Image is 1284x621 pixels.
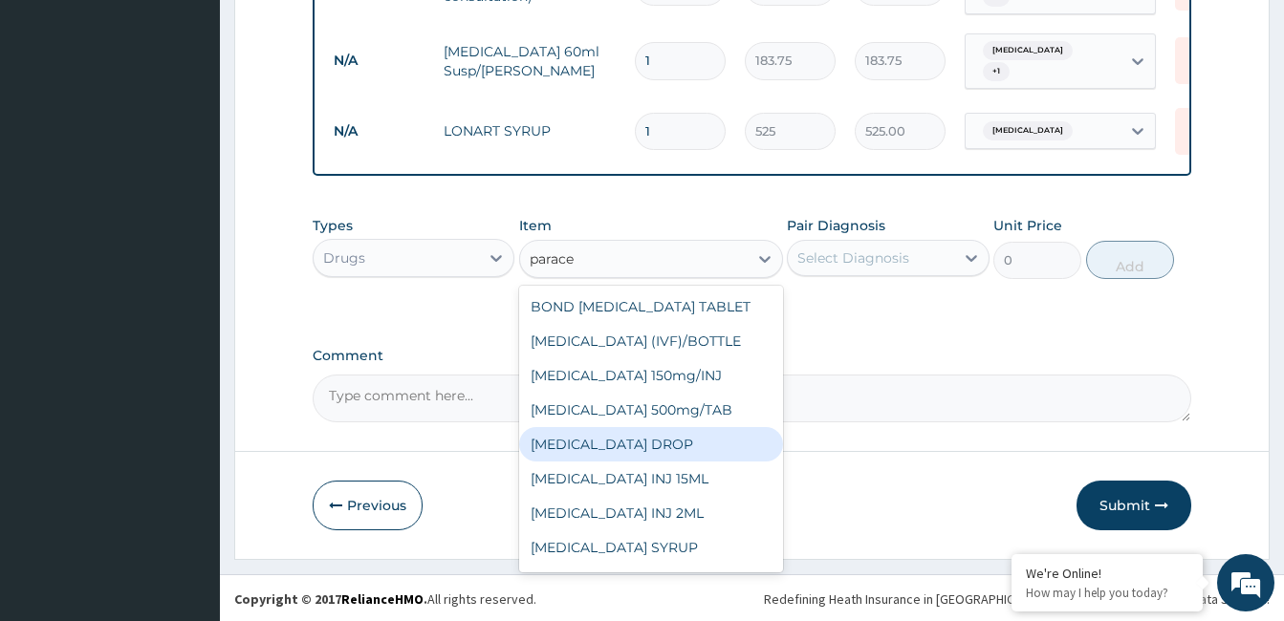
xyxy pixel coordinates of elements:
a: RelianceHMO [341,590,424,608]
div: [MEDICAL_DATA] (IVF)/BOTTLE [519,324,783,358]
div: [MEDICAL_DATA] TABLET [519,565,783,599]
label: Unit Price [993,216,1062,235]
span: + 1 [983,62,1010,81]
label: Comment [313,348,1191,364]
label: Types [313,218,353,234]
span: We're online! [111,188,264,381]
button: Add [1086,241,1174,279]
div: We're Online! [1026,565,1188,582]
td: LONART SYRUP [434,112,625,150]
div: Chat with us now [99,107,321,132]
div: Drugs [323,248,365,268]
span: [MEDICAL_DATA] [983,121,1073,140]
div: [MEDICAL_DATA] INJ 15ML [519,461,783,496]
div: Select Diagnosis [797,248,909,268]
img: d_794563401_company_1708531726252_794563401 [35,96,77,143]
label: Pair Diagnosis [787,216,885,235]
div: [MEDICAL_DATA] SYRUP [519,530,783,565]
div: BOND [MEDICAL_DATA] TABLET [519,289,783,324]
p: How may I help you today? [1026,585,1188,601]
div: Minimize live chat window [314,10,359,55]
td: [MEDICAL_DATA] 60ml Susp/[PERSON_NAME] [434,32,625,90]
div: [MEDICAL_DATA] INJ 2ML [519,496,783,530]
div: Redefining Heath Insurance in [GEOGRAPHIC_DATA] using Telemedicine and Data Science! [764,589,1270,609]
strong: Copyright © 2017 . [234,590,427,608]
td: N/A [324,43,434,78]
textarea: Type your message and hit 'Enter' [10,417,364,483]
button: Previous [313,481,423,530]
label: Item [519,216,552,235]
span: [MEDICAL_DATA] [983,41,1073,60]
div: [MEDICAL_DATA] 150mg/INJ [519,358,783,393]
td: N/A [324,114,434,149]
div: [MEDICAL_DATA] DROP [519,427,783,461]
button: Submit [1077,481,1191,530]
div: [MEDICAL_DATA] 500mg/TAB [519,393,783,427]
